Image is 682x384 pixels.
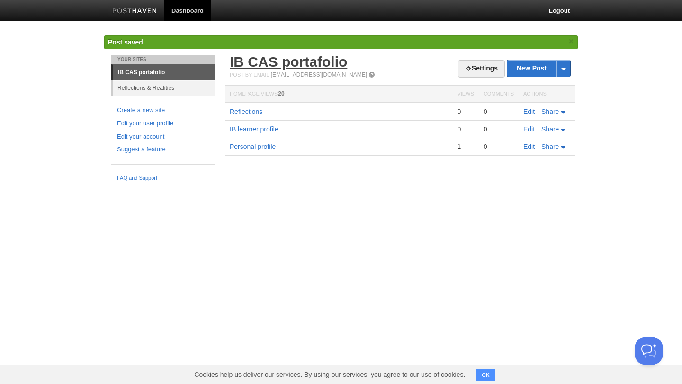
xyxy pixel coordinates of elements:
div: 0 [484,125,514,133]
a: Edit [523,108,535,115]
button: OK [476,369,495,381]
a: Create a new site [117,105,210,115]
a: Reflections [230,108,262,115]
span: Share [541,125,559,133]
a: Settings [458,60,505,78]
a: New Post [507,60,570,77]
a: Edit [523,143,535,150]
th: Actions [519,86,575,103]
div: 0 [457,125,474,133]
div: 0 [484,142,514,151]
a: IB CAS portafolio [230,54,347,70]
iframe: Help Scout Beacon - Open [635,337,663,365]
a: Suggest a feature [117,145,210,155]
span: Post by Email [230,72,269,78]
span: Cookies help us deliver our services. By using our services, you agree to our use of cookies. [185,365,475,384]
a: FAQ and Support [117,174,210,183]
th: Comments [479,86,519,103]
a: [EMAIL_ADDRESS][DOMAIN_NAME] [271,71,367,78]
a: Edit your user profile [117,119,210,129]
div: 0 [484,107,514,116]
div: 0 [457,107,474,116]
li: Your Sites [111,55,215,64]
span: Post saved [108,38,143,46]
span: 20 [278,90,284,97]
a: × [567,35,575,47]
img: Posthaven-bar [112,8,157,15]
a: Reflections & Realities [113,80,215,96]
a: IB CAS portafolio [113,65,215,80]
div: 1 [457,142,474,151]
a: Edit [523,125,535,133]
span: Share [541,108,559,115]
span: Share [541,143,559,150]
th: Views [452,86,478,103]
a: IB learner profile [230,125,278,133]
a: Personal profile [230,143,276,150]
th: Homepage Views [225,86,452,103]
a: Edit your account [117,132,210,142]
